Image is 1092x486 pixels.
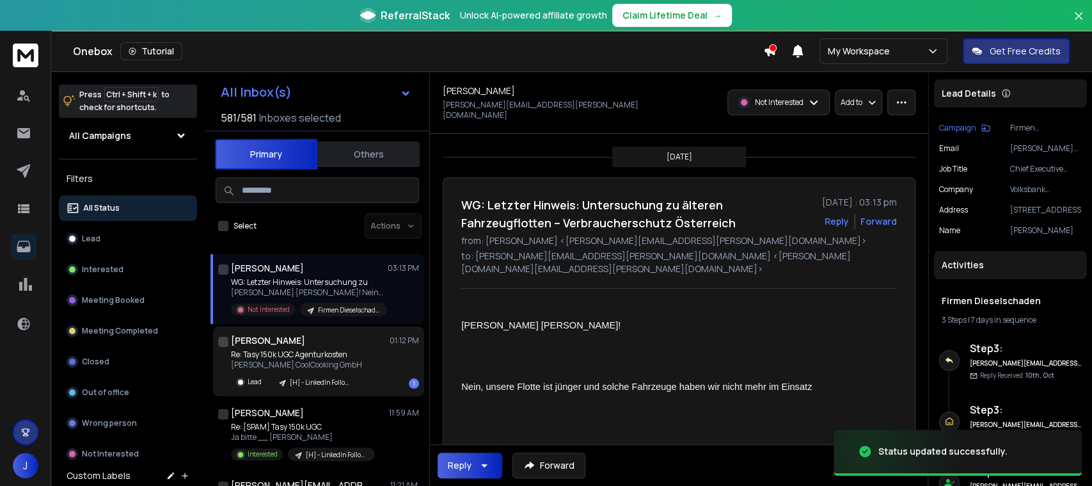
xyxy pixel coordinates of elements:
h3: Inboxes selected [259,110,341,126]
button: Campaign [939,123,990,133]
p: Not Interested [248,305,290,314]
button: Close banner [1070,8,1087,38]
h6: Step 3 : [970,402,1082,417]
div: | [942,315,1079,325]
p: Not Interested [755,97,803,108]
h3: Filters [59,170,197,188]
p: Interested [248,450,278,459]
span: 7 days in sequence [971,314,1036,325]
p: Press to check for shortcuts. [79,88,170,114]
p: Lead [82,234,100,244]
button: J [13,453,38,478]
button: Reply [438,453,502,478]
p: [PERSON_NAME][EMAIL_ADDRESS][PERSON_NAME][DOMAIN_NAME] [1010,143,1082,154]
h1: [PERSON_NAME] [231,262,304,275]
button: Meeting Completed [59,318,197,344]
button: Lead [59,226,197,252]
p: Address [939,205,968,215]
p: Re: [SPAM] Tasy 150k UGC [231,422,375,432]
div: Reply [448,459,471,472]
div: Activities [934,251,1087,279]
p: 01:12 PM [390,336,419,346]
p: Add to [841,97,862,108]
button: Others [317,140,420,168]
p: [H] - LinkedIn FollowUp V1 [290,378,351,387]
p: 03:13 PM [388,263,419,273]
button: Forward [512,453,585,478]
p: [PERSON_NAME][EMAIL_ADDRESS][PERSON_NAME][DOMAIN_NAME] [443,100,676,120]
span: → [713,9,722,22]
p: Job Title [939,164,967,174]
p: Chief Executive Officer [1010,164,1082,174]
button: Primary [215,139,317,170]
p: Campaign [939,123,976,133]
h1: Firmen Dieselschaden [942,295,1079,307]
span: 3 Steps [942,314,967,325]
p: Wrong person [82,418,137,428]
button: Tutorial [120,42,182,60]
span: Nein, unsere Flotte ist jünger und solche Fahrzeuge haben wir nicht mehr im Einsatz [461,382,812,392]
p: All Status [83,203,120,213]
h1: All Inbox(s) [221,86,292,99]
button: All Campaigns [59,123,197,149]
button: Interested [59,257,197,282]
p: Not Interested [82,449,139,459]
p: Unlock AI-powered affiliate growth [460,9,607,22]
p: [PERSON_NAME] CoolCooking GmbH [231,360,362,370]
p: to: [PERSON_NAME][EMAIL_ADDRESS][PERSON_NAME][DOMAIN_NAME] <[PERSON_NAME][DOMAIN_NAME][EMAIL_ADDR... [461,250,897,275]
p: [PERSON_NAME] [1010,225,1082,236]
p: [PERSON_NAME] [PERSON_NAME]! Nein, unsere [231,288,384,298]
h1: All Campaigns [69,129,131,142]
button: Meeting Booked [59,288,197,313]
button: Reply [825,215,849,228]
p: Name [939,225,960,236]
p: Email [939,143,959,154]
h3: Custom Labels [67,469,131,482]
span: 581 / 581 [221,110,257,126]
button: All Status [59,195,197,221]
button: All Inbox(s) [210,79,422,105]
p: Firmen Dieselschaden [318,305,379,315]
h1: [PERSON_NAME] [231,407,304,419]
p: Firmen Dieselschaden [1010,123,1082,133]
h1: [PERSON_NAME] [231,334,305,347]
h6: [PERSON_NAME][EMAIL_ADDRESS][PERSON_NAME][DOMAIN_NAME] [970,359,1082,368]
p: My Workspace [828,45,895,58]
p: [H] - LinkedIn FollowUp V1 [306,450,367,460]
label: Select [233,221,257,231]
p: Lead Details [942,87,996,100]
p: [DATE] [667,152,692,162]
p: Meeting Completed [82,326,158,336]
span: ReferralStack [381,8,450,23]
span: 10th, Oct [1025,371,1054,380]
span: [PERSON_NAME] [PERSON_NAME]! [461,320,621,330]
button: Claim Lifetime Deal→ [612,4,732,27]
span: Ctrl + Shift + k [104,87,159,102]
p: from: [PERSON_NAME] <[PERSON_NAME][EMAIL_ADDRESS][PERSON_NAME][DOMAIN_NAME]> [461,234,897,247]
button: Get Free Credits [963,38,1070,64]
p: Re: Tasy 150k UGC Agenturkosten [231,350,362,360]
p: [DATE] : 03:13 pm [822,196,897,209]
div: Status updated successfully. [878,445,1008,458]
p: Interested [82,264,123,275]
p: 11:59 AM [389,408,419,418]
button: Not Interested [59,441,197,467]
h6: Step 3 : [970,341,1082,356]
p: Get Free Credits [990,45,1061,58]
div: Onebox [73,42,763,60]
button: Wrong person [59,410,197,436]
div: 1 [409,378,419,389]
p: Company [939,184,973,195]
p: Closed [82,357,109,367]
div: Forward [860,215,897,228]
p: Out of office [82,387,129,398]
p: Meeting Booked [82,295,145,305]
p: Ja bitte __ [PERSON_NAME] [231,432,375,442]
button: Closed [59,349,197,375]
button: Out of office [59,380,197,405]
p: Reply Received [980,371,1054,380]
p: [STREET_ADDRESS] [1010,205,1082,215]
